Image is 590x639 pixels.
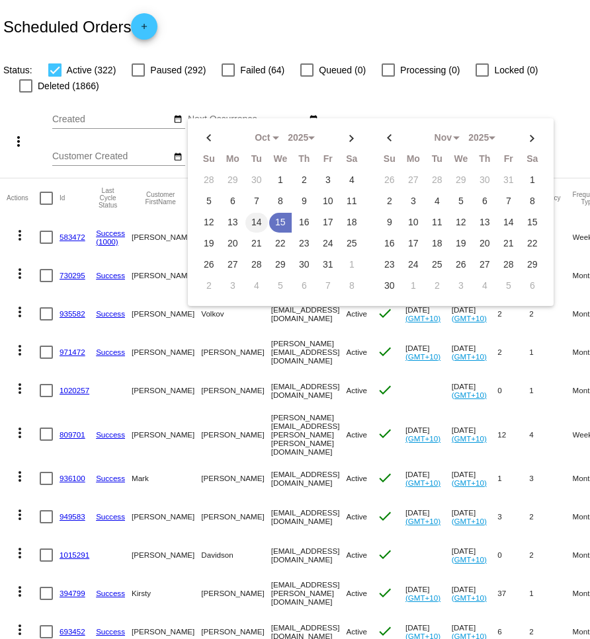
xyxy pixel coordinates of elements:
[497,333,529,371] mat-cell: 2
[3,65,32,75] span: Status:
[201,295,271,333] mat-cell: Volkov
[271,459,347,498] mat-cell: [EMAIL_ADDRESS][DOMAIN_NAME]
[405,574,452,613] mat-cell: [DATE]
[377,426,393,441] mat-icon: check
[150,62,206,78] span: Paused (292)
[271,410,347,459] mat-cell: [PERSON_NAME][EMAIL_ADDRESS][PERSON_NAME][PERSON_NAME][DOMAIN_NAME]
[271,295,347,333] mat-cell: [EMAIL_ADDRESS][DOMAIN_NAME]
[497,536,529,574] mat-cell: 0
[96,474,125,482] a: Success
[60,348,85,356] a: 971472
[400,62,460,78] span: Processing (0)
[96,271,125,280] a: Success
[132,536,201,574] mat-cell: [PERSON_NAME]
[427,133,460,143] div: Nov
[12,425,28,441] mat-icon: more_vert
[405,352,441,361] a: (GMT+10)
[405,593,441,602] a: (GMT+10)
[377,305,393,321] mat-icon: check
[60,271,85,280] a: 730295
[497,459,529,498] mat-cell: 1
[60,627,85,636] a: 693452
[497,498,529,536] mat-cell: 3
[405,295,452,333] mat-cell: [DATE]
[12,622,28,638] mat-icon: more_vert
[96,430,125,439] a: Success
[12,545,28,561] mat-icon: more_vert
[452,333,498,371] mat-cell: [DATE]
[60,309,85,318] a: 935582
[136,22,152,38] mat-icon: add
[173,152,183,163] mat-icon: date_range
[346,550,367,559] span: Active
[405,517,441,525] a: (GMT+10)
[452,478,487,487] a: (GMT+10)
[201,574,271,613] mat-cell: [PERSON_NAME]
[60,474,85,482] a: 936100
[405,478,441,487] a: (GMT+10)
[452,391,487,399] a: (GMT+10)
[497,410,529,459] mat-cell: 12
[377,470,393,486] mat-icon: check
[96,309,125,318] a: Success
[452,295,498,333] mat-cell: [DATE]
[12,342,28,358] mat-icon: more_vert
[52,114,171,125] input: Created
[377,546,393,562] mat-icon: check
[452,352,487,361] a: (GMT+10)
[346,627,367,636] span: Active
[405,434,441,443] a: (GMT+10)
[346,309,367,318] span: Active
[188,114,307,125] input: Next Occurrence
[452,517,487,525] a: (GMT+10)
[377,344,393,359] mat-icon: check
[96,237,118,246] a: (1000)
[271,333,347,371] mat-cell: [PERSON_NAME][EMAIL_ADDRESS][DOMAIN_NAME]
[271,371,347,410] mat-cell: [EMAIL_ADDRESS][DOMAIN_NAME]
[452,459,498,498] mat-cell: [DATE]
[452,593,487,602] a: (GMT+10)
[377,585,393,601] mat-icon: check
[132,256,201,295] mat-cell: [PERSON_NAME]
[282,133,315,143] div: 2025
[377,623,393,639] mat-icon: check
[497,574,529,613] mat-cell: 37
[132,191,189,206] button: Change sorting for CustomerFirstName
[452,555,487,564] a: (GMT+10)
[96,512,125,521] a: Success
[96,348,125,356] a: Success
[96,589,125,597] a: Success
[346,386,367,395] span: Active
[67,62,116,78] span: Active (322)
[405,333,452,371] mat-cell: [DATE]
[12,469,28,484] mat-icon: more_vert
[529,536,572,574] mat-cell: 2
[529,333,572,371] mat-cell: 1
[246,133,279,143] div: Oct
[529,371,572,410] mat-cell: 1
[132,498,201,536] mat-cell: [PERSON_NAME]
[452,574,498,613] mat-cell: [DATE]
[60,512,85,521] a: 949583
[60,386,89,395] a: 1020257
[12,227,28,243] mat-icon: more_vert
[201,536,271,574] mat-cell: Davidson
[346,512,367,521] span: Active
[201,410,271,459] mat-cell: [PERSON_NAME]
[96,187,120,209] button: Change sorting for LastProcessingCycleId
[173,114,183,125] mat-icon: date_range
[497,371,529,410] mat-cell: 0
[377,508,393,524] mat-icon: check
[240,62,284,78] span: Failed (64)
[271,574,347,613] mat-cell: [EMAIL_ADDRESS][PERSON_NAME][DOMAIN_NAME]
[132,371,201,410] mat-cell: [PERSON_NAME]
[452,498,498,536] mat-cell: [DATE]
[38,78,99,94] span: Deleted (1866)
[132,410,201,459] mat-cell: [PERSON_NAME]
[96,229,125,237] a: Success
[201,333,271,371] mat-cell: [PERSON_NAME]
[529,410,572,459] mat-cell: 4
[346,430,367,439] span: Active
[529,498,572,536] mat-cell: 2
[405,459,452,498] mat-cell: [DATE]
